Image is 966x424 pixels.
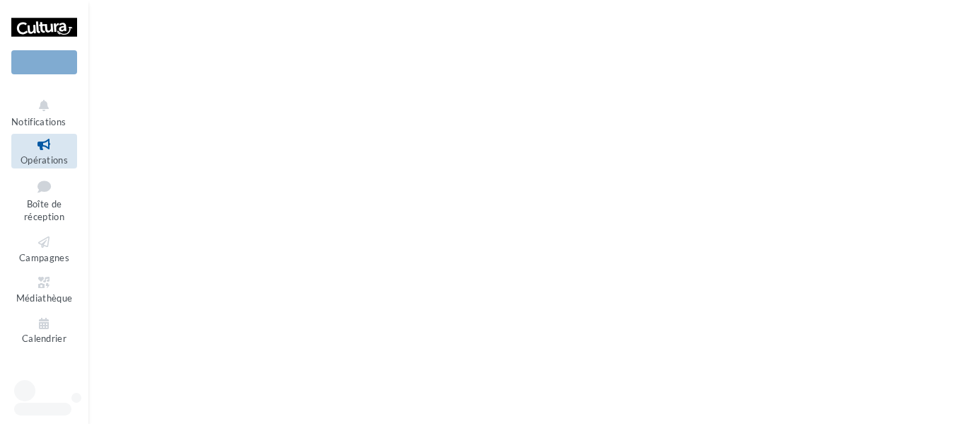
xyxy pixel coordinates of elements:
span: Calendrier [22,333,66,345]
span: Boîte de réception [24,198,64,223]
a: Boîte de réception [11,174,77,226]
a: Campagnes [11,231,77,266]
span: Campagnes [19,252,69,263]
div: Nouvelle campagne [11,50,77,74]
a: Calendrier [11,313,77,348]
a: Opérations [11,134,77,168]
a: Médiathèque [11,272,77,306]
span: Médiathèque [16,292,73,304]
span: Notifications [11,116,66,127]
span: Opérations [21,154,68,166]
